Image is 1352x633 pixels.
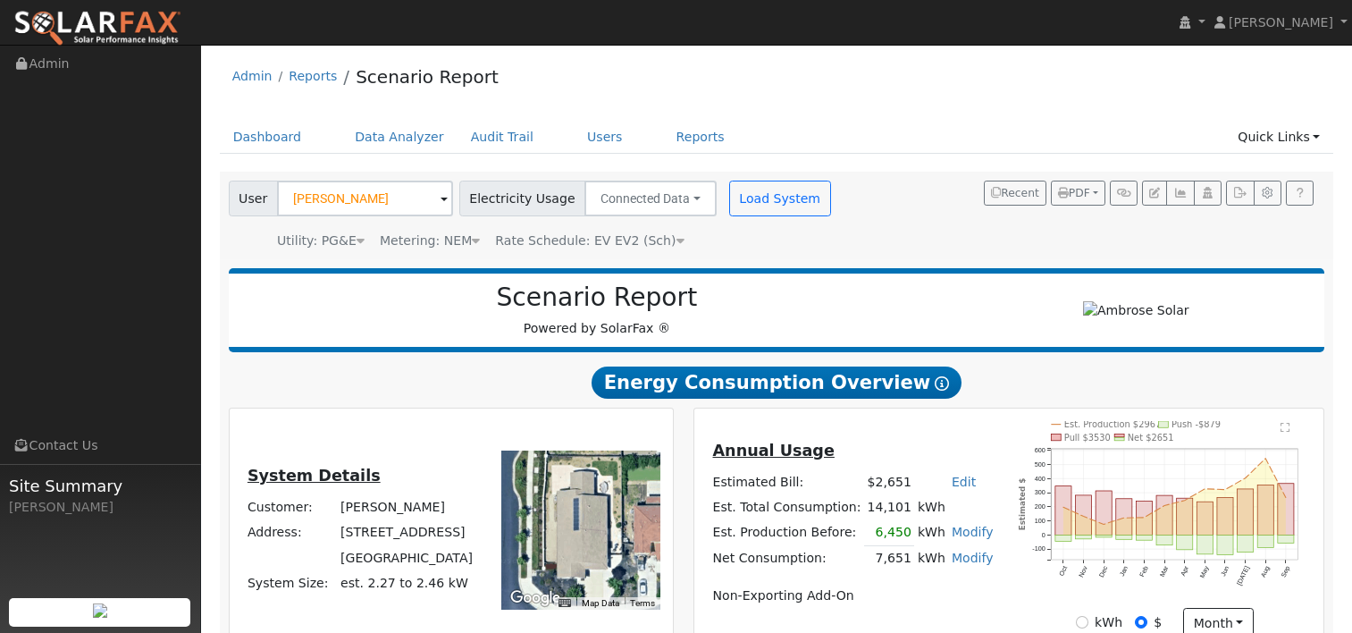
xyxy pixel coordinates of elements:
div: Metering: NEM [380,232,480,250]
a: Data Analyzer [341,121,458,154]
button: Edit User [1142,181,1167,206]
a: Users [574,121,636,154]
circle: onclick="" [1103,523,1105,526]
img: SolarFax [13,10,181,47]
span: Energy Consumption Overview [592,367,962,399]
span: Alias: H2EV2AN [495,233,684,248]
text: Estimated $ [1018,478,1027,531]
text:  [1281,422,1290,433]
i: Show Help [935,376,949,391]
text: 300 [1034,489,1045,497]
span: Electricity Usage [459,181,585,216]
button: Connected Data [584,181,717,216]
circle: onclick="" [1204,487,1206,490]
circle: onclick="" [1122,517,1125,519]
text: Feb [1138,565,1149,578]
td: [GEOGRAPHIC_DATA] [338,545,476,570]
rect: onclick="" [1116,536,1132,540]
button: Keyboard shortcuts [558,597,571,610]
rect: onclick="" [1055,536,1071,542]
text: Pull $3530 [1064,433,1111,443]
rect: onclick="" [1156,495,1172,535]
circle: onclick="" [1264,457,1267,460]
td: 7,651 [864,545,914,571]
rect: onclick="" [1177,498,1193,535]
button: Load System [729,181,831,216]
button: PDF [1051,181,1105,206]
u: System Details [248,467,381,485]
span: [PERSON_NAME] [1229,15,1333,30]
rect: onclick="" [1257,536,1273,548]
circle: onclick="" [1183,500,1186,502]
circle: onclick="" [1163,504,1166,507]
circle: onclick="" [1143,517,1146,519]
a: Dashboard [220,121,315,154]
circle: onclick="" [1224,488,1227,491]
td: Net Consumption: [710,545,864,571]
img: Ambrose Solar [1083,301,1189,320]
input: $ [1135,616,1147,629]
a: Modify [952,551,994,565]
text: Est. Production $2967 [1064,419,1162,429]
text: Aug [1259,565,1272,579]
a: Modify [952,525,994,539]
text: Sep [1280,565,1292,579]
button: Recent [984,181,1046,206]
td: Estimated Bill: [710,469,864,494]
button: Multi-Series Graph [1166,181,1194,206]
rect: onclick="" [1075,536,1091,539]
rect: onclick="" [1238,536,1254,553]
text: Nov [1077,565,1089,579]
td: kWh [914,545,948,571]
circle: onclick="" [1244,477,1247,479]
td: Non-Exporting Add-On [710,584,996,609]
td: [PERSON_NAME] [338,495,476,520]
rect: onclick="" [1217,536,1233,555]
text: 0 [1041,531,1045,539]
text: Apr [1179,564,1190,578]
div: [PERSON_NAME] [9,498,191,517]
rect: onclick="" [1238,489,1254,536]
rect: onclick="" [1136,536,1152,541]
rect: onclick="" [1217,498,1233,536]
td: System Size [338,570,476,595]
button: Export Interval Data [1226,181,1254,206]
a: Reports [663,121,738,154]
circle: onclick="" [1285,496,1288,499]
rect: onclick="" [1278,536,1294,544]
span: User [229,181,278,216]
a: Help Link [1286,181,1314,206]
text: 200 [1034,502,1045,511]
div: Utility: PG&E [277,232,365,250]
rect: onclick="" [1278,484,1294,536]
text: Net $2651 [1128,433,1174,443]
text: 500 [1034,460,1045,468]
label: kWh [1095,613,1122,632]
text: [DATE] [1235,565,1251,587]
a: Scenario Report [356,66,499,88]
button: Login As [1194,181,1222,206]
a: Audit Trail [458,121,547,154]
td: kWh [914,494,996,519]
input: Select a User [277,181,453,216]
circle: onclick="" [1082,515,1085,518]
td: Address: [244,520,337,545]
rect: onclick="" [1197,536,1213,554]
circle: onclick="" [1062,506,1064,509]
div: Powered by SolarFax ® [238,283,957,338]
td: [STREET_ADDRESS] [338,520,476,545]
img: Google [506,587,565,610]
rect: onclick="" [1075,495,1091,536]
rect: onclick="" [1055,486,1071,536]
text: -100 [1032,545,1045,553]
rect: onclick="" [1197,502,1213,535]
button: Generate Report Link [1110,181,1138,206]
a: Reports [289,69,337,83]
td: 14,101 [864,494,914,519]
text: 100 [1034,517,1045,525]
text: Mar [1158,564,1171,578]
button: Map Data [582,597,619,610]
a: Terms (opens in new tab) [630,598,655,608]
text: Jan [1118,565,1129,578]
text: Push -$879 [1171,419,1221,429]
